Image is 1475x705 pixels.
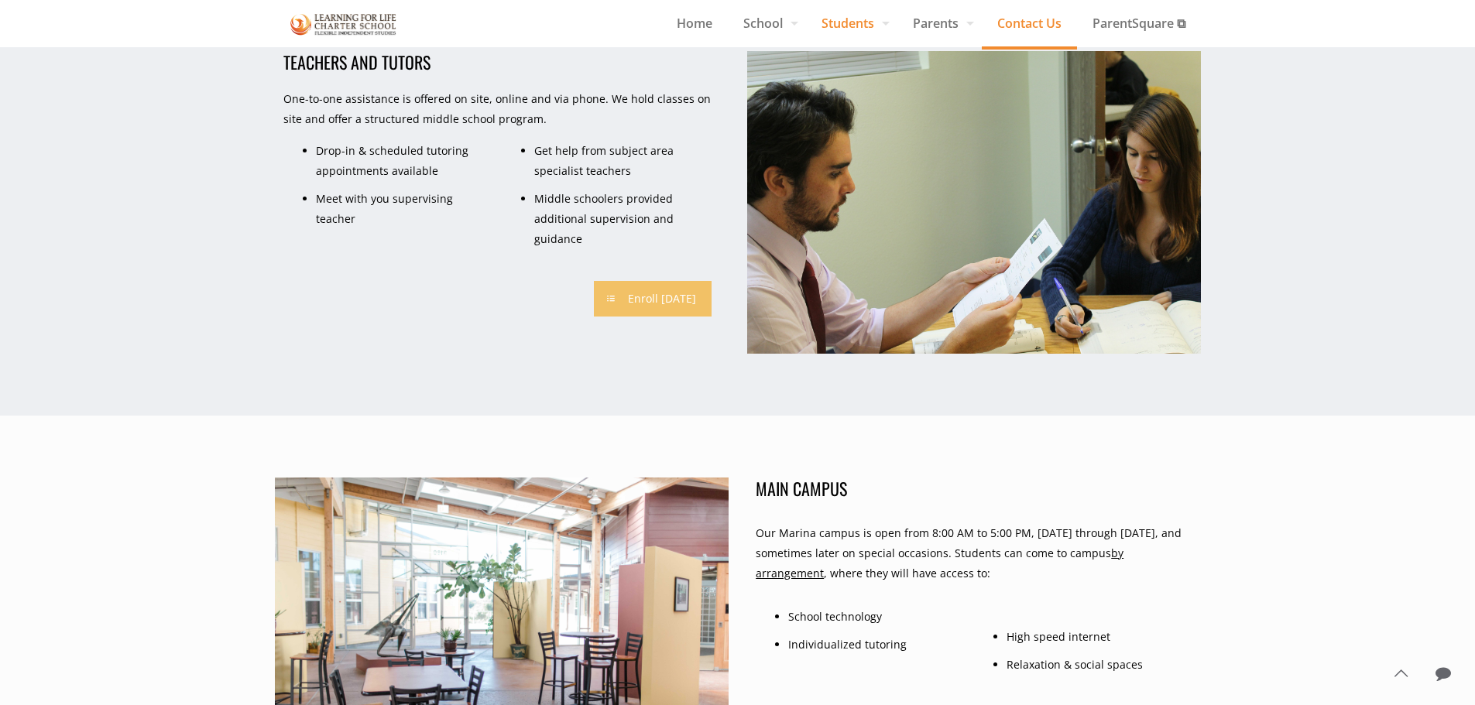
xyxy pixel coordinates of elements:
a: Back to top icon [1384,657,1417,690]
img: Support [747,51,1201,354]
u: by arrangement [756,546,1123,580]
p: One-to-one assistance is offered on site, online and via phone. We hold classes on site and offer... [283,89,719,129]
img: Support [290,11,397,38]
h4: TEACHERS AND TUTORS [283,51,719,73]
a: Enroll [DATE] [594,281,712,317]
li: High speed internet [1007,627,1182,647]
span: Home [661,12,728,35]
li: Drop-in & scheduled tutoring appointments available [316,141,492,181]
li: Get help from subject area specialist teachers [534,141,710,181]
li: Relaxation & social spaces [1007,655,1182,675]
h4: MAIN CAMPUS [756,477,1192,499]
span: Parents [897,12,982,35]
p: Our Marina campus is open from 8:00 AM to 5:00 PM, [DATE] through [DATE], and sometimes later on ... [756,523,1192,584]
span: ParentSquare ⧉ [1077,12,1201,35]
li: Individualized tutoring [788,635,964,655]
li: Meet with you supervising teacher [316,189,492,229]
li: School technology [788,607,964,627]
span: School [728,12,806,35]
span: Contact Us [982,12,1077,35]
span: Students [806,12,897,35]
li: Middle schoolers provided additional supervision and guidance [534,189,710,249]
